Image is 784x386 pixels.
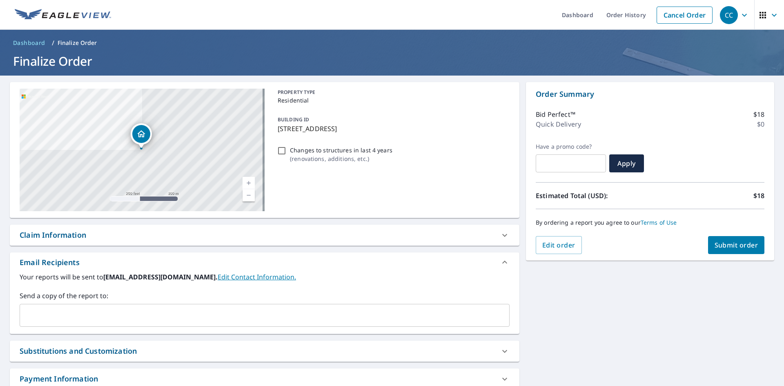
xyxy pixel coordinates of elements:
[616,159,637,168] span: Apply
[243,177,255,189] a: Current Level 17, Zoom In
[13,39,45,47] span: Dashboard
[536,109,575,119] p: Bid Perfect™
[536,191,650,201] p: Estimated Total (USD):
[715,241,758,250] span: Submit order
[278,89,506,96] p: PROPERTY TYPE
[290,146,392,154] p: Changes to structures in last 4 years
[757,119,764,129] p: $0
[720,6,738,24] div: CC
[20,230,86,241] div: Claim Information
[542,241,575,250] span: Edit order
[20,272,510,282] label: Your reports will be sent to
[15,9,111,21] img: EV Logo
[10,341,519,361] div: Substitutions and Customization
[10,252,519,272] div: Email Recipients
[131,123,152,149] div: Dropped pin, building 1, Residential property, 708 Apple Tree Ln Boca Raton, FL 33486
[753,109,764,119] p: $18
[103,272,218,281] b: [EMAIL_ADDRESS][DOMAIN_NAME].
[243,189,255,201] a: Current Level 17, Zoom Out
[536,119,581,129] p: Quick Delivery
[753,191,764,201] p: $18
[218,272,296,281] a: EditContactInfo
[278,96,506,105] p: Residential
[20,257,80,268] div: Email Recipients
[536,89,764,100] p: Order Summary
[52,38,54,48] li: /
[536,143,606,150] label: Have a promo code?
[641,219,677,226] a: Terms of Use
[20,291,510,301] label: Send a copy of the report to:
[10,53,774,69] h1: Finalize Order
[10,36,774,49] nav: breadcrumb
[20,346,137,357] div: Substitutions and Customization
[58,39,97,47] p: Finalize Order
[278,124,506,134] p: [STREET_ADDRESS]
[536,219,764,226] p: By ordering a report you agree to our
[20,373,98,384] div: Payment Information
[10,225,519,245] div: Claim Information
[657,7,713,24] a: Cancel Order
[278,116,309,123] p: BUILDING ID
[708,236,765,254] button: Submit order
[536,236,582,254] button: Edit order
[290,154,392,163] p: ( renovations, additions, etc. )
[609,154,644,172] button: Apply
[10,36,49,49] a: Dashboard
